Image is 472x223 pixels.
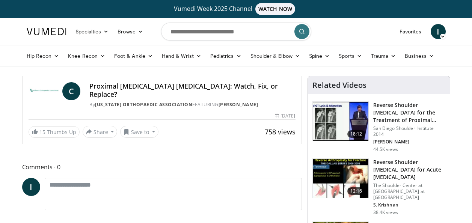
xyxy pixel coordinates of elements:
[373,182,445,200] p: The Shoulder Center at [GEOGRAPHIC_DATA] at [GEOGRAPHIC_DATA]
[157,48,206,63] a: Hand & Wrist
[373,101,445,124] h3: Reverse Shoulder [MEDICAL_DATA] for the Treatment of Proximal Humeral …
[29,126,80,138] a: 15 Thumbs Up
[89,101,295,108] div: By FEATURING
[366,48,401,63] a: Trauma
[312,101,445,152] a: 18:12 Reverse Shoulder [MEDICAL_DATA] for the Treatment of Proximal Humeral … San Diego Shoulder ...
[313,159,368,198] img: butch_reverse_arthroplasty_3.png.150x105_q85_crop-smart_upscale.jpg
[246,48,305,63] a: Shoulder & Elbow
[400,48,439,63] a: Business
[71,24,113,39] a: Specialties
[62,82,80,100] a: C
[312,81,366,90] h4: Related Videos
[28,3,445,15] a: Vumedi Week 2025 ChannelWATCH NOW
[313,102,368,141] img: Q2xRg7exoPLTwO8X4xMDoxOjA4MTsiGN.150x105_q85_crop-smart_upscale.jpg
[95,101,192,108] a: [US_STATE] Orthopaedic Association
[29,82,60,100] img: California Orthopaedic Association
[373,202,445,208] p: S. Krishnan
[395,24,426,39] a: Favorites
[373,209,398,215] p: 38.4K views
[22,178,40,196] a: I
[89,82,295,98] h4: Proximal [MEDICAL_DATA] [MEDICAL_DATA]: Watch, Fix, or Replace?
[22,162,302,172] span: Comments 0
[347,130,365,138] span: 18:12
[110,48,157,63] a: Foot & Ankle
[334,48,366,63] a: Sports
[206,48,246,63] a: Pediatrics
[219,101,258,108] a: [PERSON_NAME]
[312,158,445,215] a: 12:16 Reverse Shoulder [MEDICAL_DATA] for Acute [MEDICAL_DATA] The Shoulder Center at [GEOGRAPHIC...
[83,126,118,138] button: Share
[265,127,296,136] span: 758 views
[431,24,446,39] a: I
[373,158,445,181] h3: Reverse Shoulder [MEDICAL_DATA] for Acute [MEDICAL_DATA]
[120,126,158,138] button: Save to
[255,3,295,15] span: WATCH NOW
[27,28,66,35] img: VuMedi Logo
[305,48,334,63] a: Spine
[373,146,398,152] p: 44.5K views
[39,128,45,136] span: 15
[161,23,311,41] input: Search topics, interventions
[63,48,110,63] a: Knee Recon
[373,139,445,145] p: [PERSON_NAME]
[275,113,295,119] div: [DATE]
[113,24,148,39] a: Browse
[373,125,445,137] p: San Diego Shoulder Institute 2014
[22,48,64,63] a: Hip Recon
[347,187,365,195] span: 12:16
